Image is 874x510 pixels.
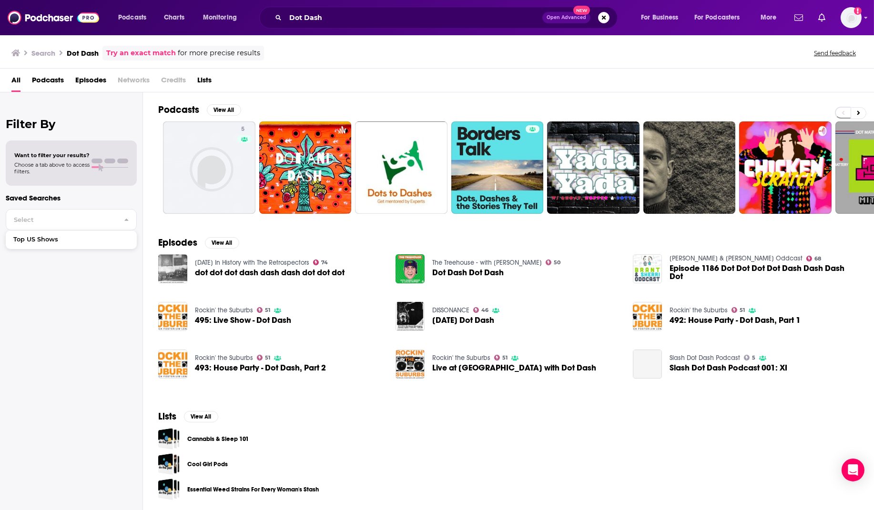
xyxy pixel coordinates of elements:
[754,10,789,25] button: open menu
[481,308,488,312] span: 46
[396,254,425,283] img: Dot Dash Dot Dash
[11,72,20,92] a: All
[432,364,596,372] a: Live at Woodmoorstock with Dot Dash
[237,125,248,133] a: 5
[32,72,64,92] a: Podcasts
[265,356,270,360] span: 51
[285,10,542,25] input: Search podcasts, credits, & more...
[207,104,241,116] button: View All
[688,10,754,25] button: open menu
[633,302,662,331] img: 492: House Party - Dot Dash, Part 1
[187,434,249,444] a: Cannabis & Sleep 101
[761,11,777,24] span: More
[205,237,239,249] button: View All
[178,48,260,59] span: for more precise results
[670,316,801,324] a: 492: House Party - Dot Dash, Part 1
[197,72,212,92] a: Lists
[396,350,425,379] img: Live at Woodmoorstock with Dot Dash
[195,364,326,372] a: 493: House Party - Dot Dash, Part 2
[744,355,756,360] a: 5
[158,104,241,116] a: PodcastsView All
[158,479,180,500] a: Essential Weed Strains For Every Woman's Stash
[112,10,159,25] button: open menu
[158,350,187,379] img: 493: House Party - Dot Dash, Part 2
[67,49,99,58] h3: Dot Dash
[841,7,862,28] img: User Profile
[432,306,469,314] a: DISSONANCE
[841,7,862,28] button: Show profile menu
[670,354,740,362] a: Slash Dot Dash Podcast
[203,11,237,24] span: Monitoring
[6,193,137,202] p: Saved Searches
[158,302,187,331] img: 495: Live Show - Dot Dash
[257,355,271,360] a: 51
[694,11,740,24] span: For Podcasters
[161,72,186,92] span: Credits
[164,11,184,24] span: Charts
[106,48,176,59] a: Try an exact match
[6,217,116,223] span: Select
[257,307,271,313] a: 51
[432,316,494,324] span: [DATE] Dot Dash
[118,11,146,24] span: Podcasts
[473,307,489,313] a: 46
[158,237,239,249] a: EpisodesView All
[158,453,180,475] span: Cool Girl Pods
[158,104,199,116] h2: Podcasts
[8,9,99,27] img: Podchaser - Follow, Share and Rate Podcasts
[633,254,662,283] img: Episode 1186 Dot Dot Dot Dot Dash Dash Dash Dot
[740,308,745,312] span: 51
[158,428,180,450] a: Cannabis & Sleep 101
[432,364,596,372] span: Live at [GEOGRAPHIC_DATA] with Dot Dash
[321,260,328,265] span: 74
[396,302,425,331] img: 8-28-12 Dot Dash
[313,260,328,265] a: 74
[118,72,150,92] span: Networks
[268,7,627,29] div: Search podcasts, credits, & more...
[163,121,255,214] a: 5
[196,10,249,25] button: open menu
[811,49,859,57] button: Send feedback
[547,15,586,20] span: Open Advanced
[241,125,244,134] span: 5
[670,306,728,314] a: Rockin' the Suburbs
[670,364,787,372] a: Slash Dot Dash Podcast 001: XI
[195,269,345,277] a: dot dot dot dash dash dash dot dot dot
[542,12,590,23] button: Open AdvancedNew
[633,350,662,379] a: Slash Dot Dash Podcast 001: XI
[75,72,106,92] a: Episodes
[158,410,176,422] h2: Lists
[158,254,187,283] img: dot dot dot dash dash dash dot dot dot
[573,6,590,15] span: New
[158,10,190,25] a: Charts
[546,260,561,265] a: 50
[670,264,859,280] a: Episode 1186 Dot Dot Dot Dot Dash Dash Dash Dot
[14,161,90,175] span: Choose a tab above to access filters.
[31,49,55,58] h3: Search
[195,316,291,324] a: 495: Live Show - Dot Dash
[732,307,745,313] a: 51
[432,354,490,362] a: Rockin' the Suburbs
[641,11,679,24] span: For Business
[432,269,504,277] a: Dot Dash Dot Dash
[184,411,218,422] button: View All
[6,209,137,230] button: Select
[634,10,691,25] button: open menu
[195,354,253,362] a: Rockin' the Suburbs
[195,306,253,314] a: Rockin' the Suburbs
[432,316,494,324] a: 8-28-12 Dot Dash
[14,152,90,159] span: Want to filter your results?
[806,256,822,261] a: 68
